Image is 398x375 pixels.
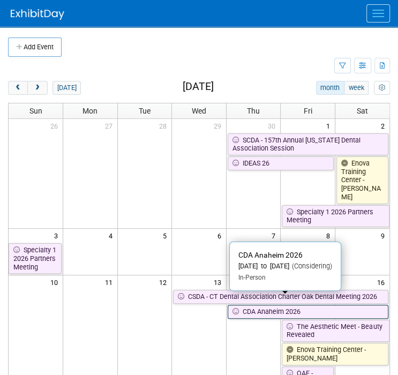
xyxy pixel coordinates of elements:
[192,107,206,115] span: Wed
[228,133,388,155] a: SCDA - 157th Annual [US_STATE] Dental Association Session
[282,320,389,342] a: The Aesthetic Meet - Beauty Revealed
[8,81,28,95] button: prev
[380,229,389,242] span: 9
[228,305,388,319] a: CDA Anaheim 2026
[104,275,117,289] span: 11
[49,119,63,132] span: 26
[29,107,42,115] span: Sun
[158,119,171,132] span: 28
[228,156,334,170] a: IDEAS 26
[216,229,226,242] span: 6
[9,243,62,274] a: Specialty 1 2026 Partners Meeting
[378,85,385,92] i: Personalize Calendar
[52,81,81,95] button: [DATE]
[336,156,388,204] a: Enova Training Center - [PERSON_NAME]
[104,119,117,132] span: 27
[213,275,226,289] span: 13
[267,119,280,132] span: 30
[238,262,332,271] div: [DATE] to [DATE]
[49,275,63,289] span: 10
[27,81,47,95] button: next
[374,81,390,95] button: myCustomButton
[282,205,389,227] a: Specialty 1 2026 Partners Meeting
[289,262,332,270] span: (Considering)
[82,107,97,115] span: Mon
[247,107,260,115] span: Thu
[316,81,344,95] button: month
[304,107,312,115] span: Fri
[325,229,335,242] span: 8
[183,81,214,93] h2: [DATE]
[357,107,368,115] span: Sat
[282,343,388,365] a: Enova Training Center - [PERSON_NAME]
[8,37,62,57] button: Add Event
[53,229,63,242] span: 3
[271,229,280,242] span: 7
[213,119,226,132] span: 29
[173,290,388,304] a: CSDA - CT Dental Association Charter Oak Dental Meeting 2026
[366,4,390,22] button: Menu
[344,81,369,95] button: week
[325,119,335,132] span: 1
[162,229,171,242] span: 5
[376,275,389,289] span: 16
[108,229,117,242] span: 4
[238,274,266,281] span: In-Person
[11,9,64,20] img: ExhibitDay
[380,119,389,132] span: 2
[158,275,171,289] span: 12
[139,107,151,115] span: Tue
[238,251,303,259] span: CDA Anaheim 2026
